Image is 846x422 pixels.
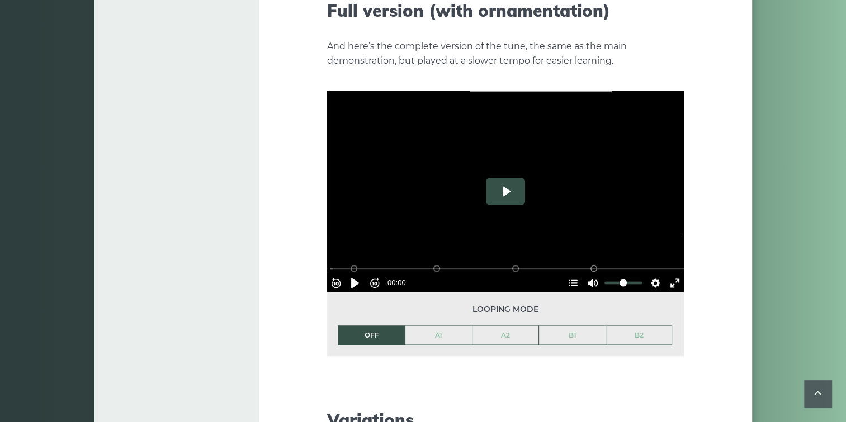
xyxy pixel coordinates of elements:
a: A2 [472,326,539,345]
h2: Full version (with ornamentation) [327,1,684,21]
a: A1 [405,326,472,345]
a: B2 [606,326,672,345]
span: Looping mode [338,303,673,316]
a: B1 [539,326,606,345]
p: And here’s the complete version of the tune, the same as the main demonstration, but played at a ... [327,39,684,68]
